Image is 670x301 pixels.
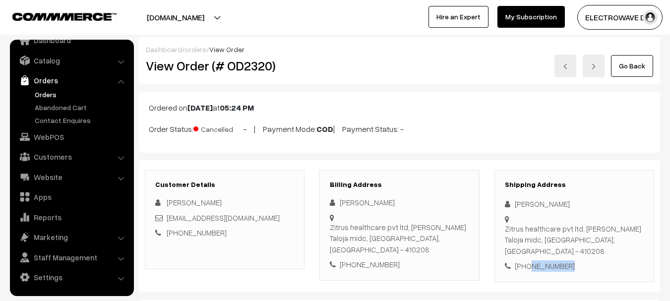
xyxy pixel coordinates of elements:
[497,6,565,28] a: My Subscription
[330,222,469,255] div: Zitrus healthcare pvt ltd, [PERSON_NAME] Taloja midc, [GEOGRAPHIC_DATA], [GEOGRAPHIC_DATA] - 410208
[562,63,568,69] img: left-arrow.png
[167,198,222,207] span: [PERSON_NAME]
[12,148,130,166] a: Customers
[611,55,653,77] a: Go Back
[193,121,243,134] span: Cancelled
[146,58,305,73] h2: View Order (# OD2320)
[32,102,130,113] a: Abandoned Cart
[220,103,254,113] b: 05:24 PM
[12,10,99,22] a: COMMMERCE
[591,63,597,69] img: right-arrow.png
[12,228,130,246] a: Marketing
[155,181,294,189] h3: Customer Details
[12,188,130,206] a: Apps
[330,181,469,189] h3: Billing Address
[12,248,130,266] a: Staff Management
[32,115,130,125] a: Contact Enquires
[12,208,130,226] a: Reports
[187,103,213,113] b: [DATE]
[505,223,644,257] div: Zitrus healthcare pvt ltd, [PERSON_NAME] Taloja midc, [GEOGRAPHIC_DATA], [GEOGRAPHIC_DATA] - 410208
[330,197,469,208] div: [PERSON_NAME]
[209,45,244,54] span: View Order
[428,6,488,28] a: Hire an Expert
[12,31,130,49] a: Dashboard
[505,181,644,189] h3: Shipping Address
[146,44,653,55] div: / /
[167,228,227,237] a: [PHONE_NUMBER]
[316,124,333,134] b: COD
[505,260,644,272] div: [PHONE_NUMBER]
[112,5,239,30] button: [DOMAIN_NAME]
[12,128,130,146] a: WebPOS
[149,102,650,114] p: Ordered on at
[32,89,130,100] a: Orders
[505,198,644,210] div: [PERSON_NAME]
[12,268,130,286] a: Settings
[330,259,469,270] div: [PHONE_NUMBER]
[12,52,130,69] a: Catalog
[12,168,130,186] a: Website
[146,45,182,54] a: Dashboard
[12,71,130,89] a: Orders
[643,10,658,25] img: user
[577,5,663,30] button: ELECTROWAVE DE…
[12,13,117,20] img: COMMMERCE
[167,213,280,222] a: [EMAIL_ADDRESS][DOMAIN_NAME]
[184,45,206,54] a: orders
[149,121,650,135] p: Order Status: - | Payment Mode: | Payment Status: -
